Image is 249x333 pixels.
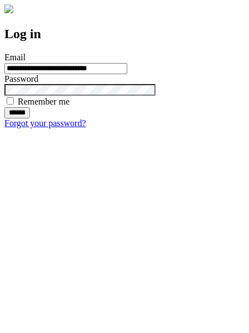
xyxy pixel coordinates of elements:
[4,74,38,84] label: Password
[4,53,25,62] label: Email
[4,4,13,13] img: logo-4e3dc11c47720685a147b03b5a06dd966a58ff35d612b21f08c02c0306f2b779.png
[4,27,245,41] h2: Log in
[18,97,70,106] label: Remember me
[4,118,86,128] a: Forgot your password?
